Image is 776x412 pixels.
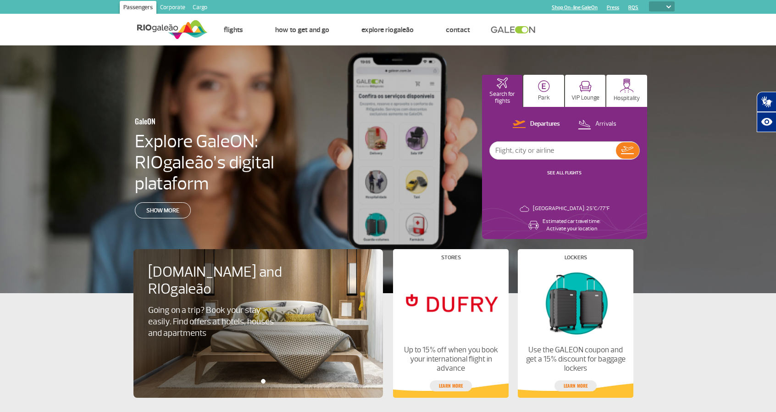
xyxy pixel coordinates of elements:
a: Shop On-line GaleOn [552,5,598,11]
h4: [DOMAIN_NAME] and RIOgaleão [148,264,294,298]
p: [GEOGRAPHIC_DATA]: 25°C/77°F [533,205,610,212]
a: Contact [446,25,470,34]
h4: Explore GaleON: RIOgaleão’s digital plataform [135,131,333,194]
a: How to get and go [275,25,329,34]
button: Search for flights [482,75,523,107]
a: Explore RIOgaleão [361,25,414,34]
a: Learn more [554,380,597,391]
a: Corporate [156,1,189,16]
p: Estimated car travel time: Activate your location [543,218,600,233]
a: SEE ALL FLIGHTS [547,170,582,176]
p: Departures [530,120,560,128]
button: Abrir tradutor de língua de sinais. [757,92,776,112]
button: Abrir recursos assistivos. [757,112,776,132]
p: Arrivals [595,120,616,128]
button: Arrivals [575,118,619,130]
h4: Stores [441,255,461,260]
img: Lockers [526,267,626,338]
button: VIP Lounge [565,75,606,107]
p: Use the GALEON coupon and get a 15% discount for baggage lockers [526,345,626,373]
input: Flight, city or airline [490,142,616,159]
button: SEE ALL FLIGHTS [544,169,584,177]
a: [DOMAIN_NAME] and RIOgaleãoGoing on a trip? Book your stay easily. Find offers at hotels, houses ... [148,264,368,339]
p: VIP Lounge [571,95,599,101]
img: vipRoom.svg [579,81,592,92]
p: Hospitality [614,95,640,102]
p: Going on a trip? Book your stay easily. Find offers at hotels, houses and apartments [148,305,278,339]
a: Press [607,5,619,11]
img: hospitality.svg [620,78,634,93]
img: airplaneHomeActive.svg [497,78,508,89]
a: Cargo [189,1,211,16]
button: Hospitality [606,75,647,107]
button: Departures [510,118,563,130]
img: carParkingHome.svg [538,80,550,92]
p: Up to 15% off when you book your international flight in advance [401,345,501,373]
div: Plugin de acessibilidade da Hand Talk. [757,92,776,132]
a: Flights [224,25,243,34]
a: Passengers [120,1,156,16]
p: Search for flights [487,91,518,105]
a: RQS [628,5,638,11]
p: Park [538,95,550,101]
h4: Lockers [565,255,587,260]
button: Park [523,75,564,107]
a: Learn more [430,380,472,391]
img: Stores [401,267,501,338]
a: Show more [135,202,191,218]
h3: GaleON [135,111,288,131]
